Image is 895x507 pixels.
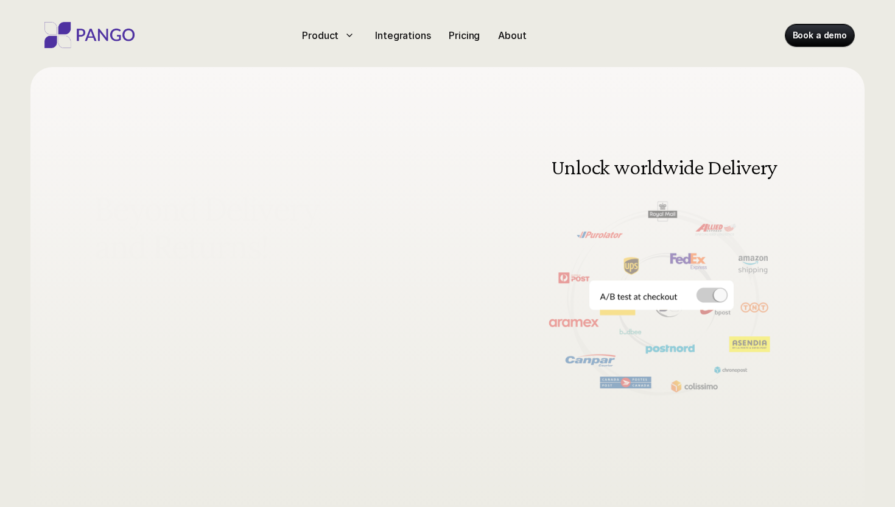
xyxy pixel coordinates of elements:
[770,261,788,279] img: Next Arrow
[522,129,801,411] img: Delivery and shipping management software doing A/B testing at the checkout for different carrier...
[549,156,780,178] h3: Unlock worldwide Delivery
[534,261,552,279] img: Back Arrow
[534,261,552,279] button: Previous
[121,152,344,167] p: Coming Soon: The E-commerce AI-Agent Builder
[785,24,854,46] a: Book a demo
[449,28,480,43] p: Pricing
[444,26,485,45] a: Pricing
[770,261,788,279] button: Next
[302,28,339,43] p: Product
[94,190,469,266] span: Beyond Delivery and Returns!
[493,26,531,45] a: About
[375,28,430,43] p: Integrations
[370,26,435,45] a: Integrations
[498,28,526,43] p: About
[793,29,847,41] p: Book a demo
